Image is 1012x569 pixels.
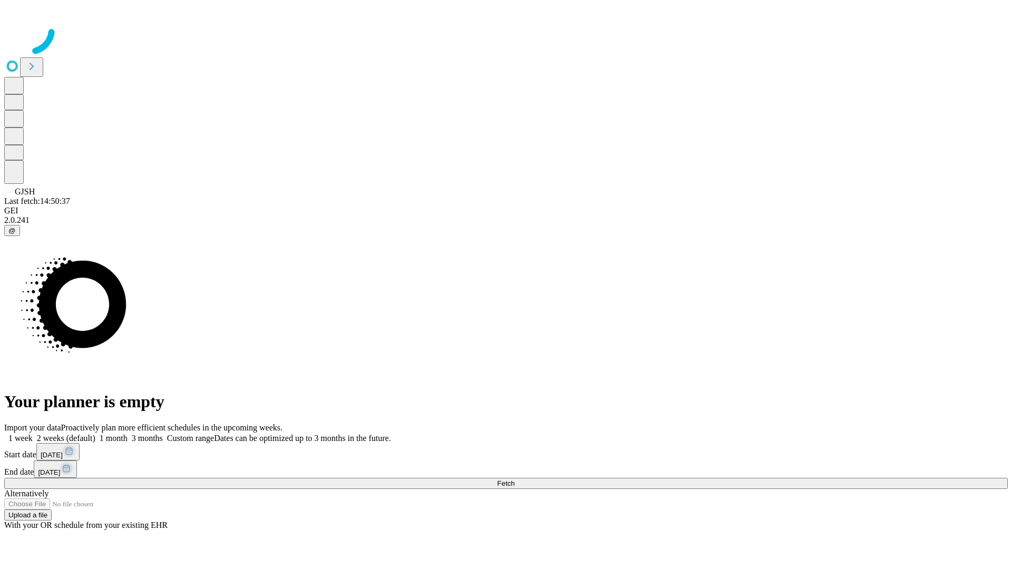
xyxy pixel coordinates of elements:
[15,187,35,196] span: GJSH
[4,489,48,498] span: Alternatively
[100,434,128,443] span: 1 month
[4,509,52,521] button: Upload a file
[38,468,60,476] span: [DATE]
[34,460,77,478] button: [DATE]
[36,443,80,460] button: [DATE]
[4,206,1008,215] div: GEI
[132,434,163,443] span: 3 months
[4,423,61,432] span: Import your data
[4,215,1008,225] div: 2.0.241
[4,392,1008,411] h1: Your planner is empty
[61,423,283,432] span: Proactively plan more efficient schedules in the upcoming weeks.
[4,478,1008,489] button: Fetch
[4,197,70,205] span: Last fetch: 14:50:37
[167,434,214,443] span: Custom range
[214,434,391,443] span: Dates can be optimized up to 3 months in the future.
[4,521,168,529] span: With your OR schedule from your existing EHR
[8,434,33,443] span: 1 week
[8,227,16,234] span: @
[4,225,20,236] button: @
[4,460,1008,478] div: End date
[37,434,95,443] span: 2 weeks (default)
[497,479,514,487] span: Fetch
[41,451,63,459] span: [DATE]
[4,443,1008,460] div: Start date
